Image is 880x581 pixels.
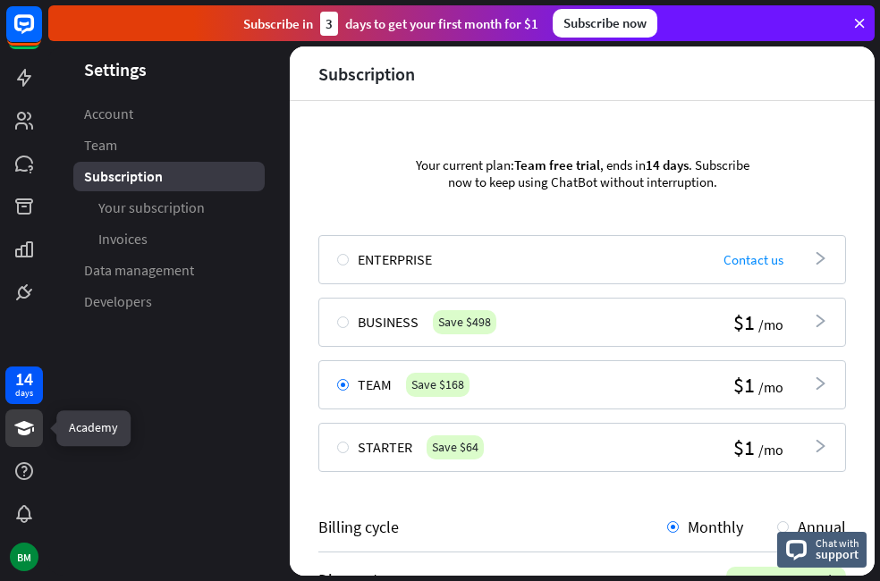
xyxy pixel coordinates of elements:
span: Subscription [84,167,163,186]
div: Save $498 [433,310,496,334]
i: arrowhead_right [813,376,827,391]
span: Developers [84,292,152,311]
span: Data management [84,261,194,280]
div: Save $64 [427,435,484,459]
span: Team free trial [514,156,600,173]
span: Annual [798,517,846,537]
a: Team [73,131,265,160]
span: Monthly [688,517,743,537]
a: Developers [73,287,265,316]
span: Account [84,105,133,123]
span: Your subscription [98,198,205,217]
div: 14 [15,371,33,387]
div: days [15,387,33,400]
i: arrowhead_right [813,251,827,265]
span: 14 days [646,156,689,173]
span: $1 [733,438,755,457]
a: 14 days [5,366,43,404]
div: Subscribe in days to get your first month for $1 [243,12,538,36]
span: $1 [733,375,755,394]
span: /mo [758,441,783,459]
i: arrowhead_right [813,314,827,328]
span: /mo [758,378,783,397]
div: Save $168 [406,373,470,397]
div: Subscription [318,63,415,84]
a: Your subscription [73,193,265,223]
span: /mo [758,316,783,334]
span: Team [84,136,117,155]
span: Chat with [816,535,859,552]
span: Starter [358,438,412,456]
div: BM [10,543,38,571]
div: Billing cycle [318,517,667,537]
span: Invoices [98,230,148,248]
i: arrowhead_right [813,439,827,453]
span: Enterprise [358,250,432,268]
span: support [816,546,859,562]
a: Account [73,99,265,129]
header: Settings [48,57,290,81]
a: Invoices [73,224,265,254]
span: Team [358,375,392,393]
div: Subscribe now [553,9,657,38]
div: 3 [320,12,338,36]
span: $1 [733,313,755,332]
span: Business [358,313,419,331]
span: Contact us [723,251,783,268]
div: Your current plan: , ends in . Subscribe now to keep using ChatBot without interruption. [390,130,774,217]
a: Data management [73,256,265,285]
